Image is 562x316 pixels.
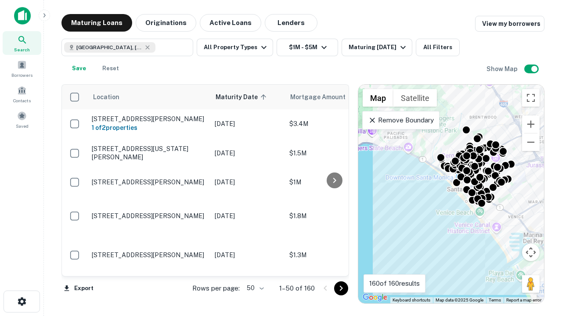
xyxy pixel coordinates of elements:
a: Contacts [3,82,41,106]
p: $1.3M [289,250,377,260]
button: $1M - $5M [277,39,338,56]
button: Show satellite imagery [393,89,437,107]
p: [DATE] [215,148,281,158]
th: Maturity Date [210,85,285,109]
p: [STREET_ADDRESS][US_STATE][PERSON_NAME] [92,145,206,161]
p: [STREET_ADDRESS][PERSON_NAME] [92,178,206,186]
button: Export [61,282,96,295]
button: Maturing [DATE] [342,39,412,56]
img: capitalize-icon.png [14,7,31,25]
th: Mortgage Amount [285,85,382,109]
span: Maturity Date [216,92,269,102]
p: $1M [289,177,377,187]
button: Zoom out [522,133,540,151]
th: Location [87,85,210,109]
span: Location [93,92,119,102]
button: Maturing Loans [61,14,132,32]
span: Mortgage Amount [290,92,357,102]
button: Toggle fullscreen view [522,89,540,107]
span: Borrowers [11,72,32,79]
a: View my borrowers [475,16,544,32]
p: [DATE] [215,177,281,187]
button: All Property Types [197,39,273,56]
a: Borrowers [3,57,41,80]
p: [DATE] [215,211,281,221]
button: Lenders [265,14,317,32]
h6: Show Map [486,64,519,74]
button: Keyboard shortcuts [393,297,430,303]
button: Go to next page [334,281,348,295]
a: Search [3,31,41,55]
a: Open this area in Google Maps (opens a new window) [360,292,389,303]
p: 160 of 160 results [369,278,420,289]
a: Terms (opens in new tab) [489,298,501,302]
button: Reset [97,60,125,77]
p: Rows per page: [192,283,240,294]
p: $3.4M [289,119,377,129]
span: Map data ©2025 Google [436,298,483,302]
p: [STREET_ADDRESS][PERSON_NAME] [92,115,206,123]
p: [STREET_ADDRESS][PERSON_NAME] [92,251,206,259]
span: Search [14,46,30,53]
p: [STREET_ADDRESS][PERSON_NAME] [92,212,206,220]
button: Active Loans [200,14,261,32]
a: Report a map error [506,298,541,302]
h6: 1 of 2 properties [92,123,206,133]
a: Saved [3,108,41,131]
p: [DATE] [215,119,281,129]
span: Saved [16,122,29,129]
p: 1–50 of 160 [279,283,315,294]
button: Show street map [363,89,393,107]
div: Maturing [DATE] [349,42,408,53]
img: Google [360,292,389,303]
div: 50 [243,282,265,294]
iframe: Chat Widget [518,246,562,288]
p: [DATE] [215,250,281,260]
div: 0 0 [358,85,544,303]
p: $1.5M [289,148,377,158]
button: Zoom in [522,115,540,133]
button: Map camera controls [522,244,540,261]
p: Remove Boundary [368,115,433,126]
button: All Filters [416,39,460,56]
p: $1.8M [289,211,377,221]
span: [GEOGRAPHIC_DATA], [GEOGRAPHIC_DATA], [GEOGRAPHIC_DATA] [76,43,142,51]
span: Contacts [13,97,31,104]
button: Originations [136,14,196,32]
button: Save your search to get updates of matches that match your search criteria. [65,60,93,77]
